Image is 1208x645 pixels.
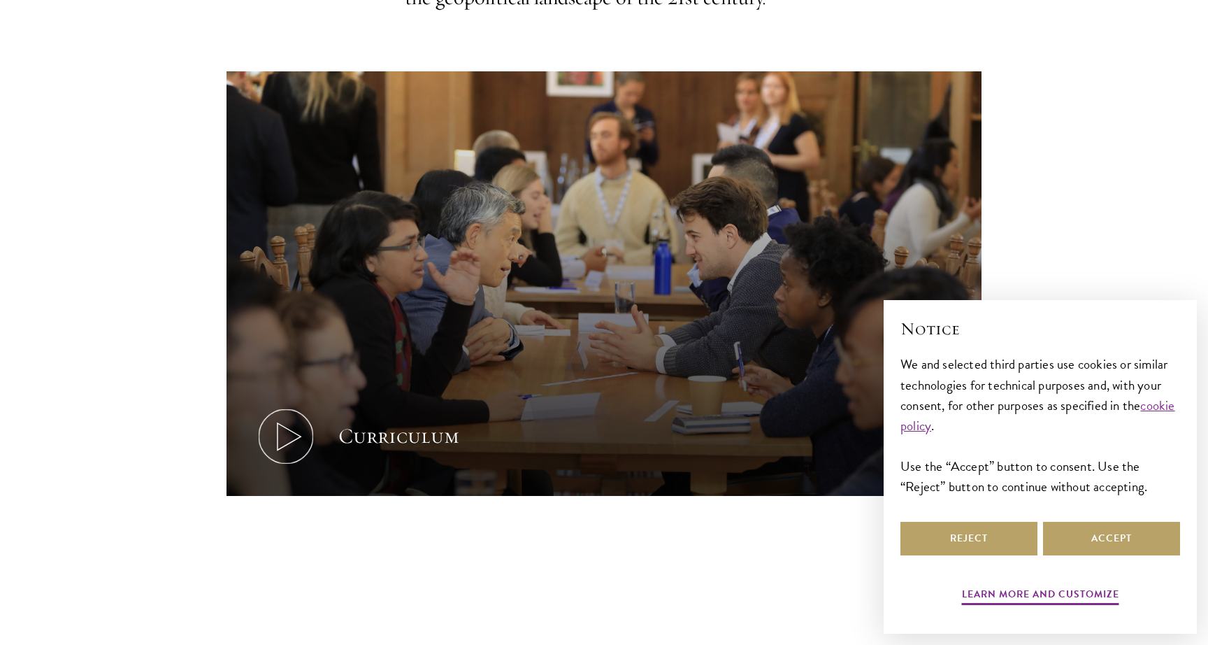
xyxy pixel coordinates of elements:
[226,71,981,497] button: Curriculum
[900,317,1180,341] h2: Notice
[900,395,1175,436] a: cookie policy
[900,522,1037,555] button: Reject
[962,586,1119,607] button: Learn more and customize
[1043,522,1180,555] button: Accept
[900,354,1180,496] div: We and selected third parties use cookies or similar technologies for technical purposes and, wit...
[338,423,459,451] div: Curriculum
